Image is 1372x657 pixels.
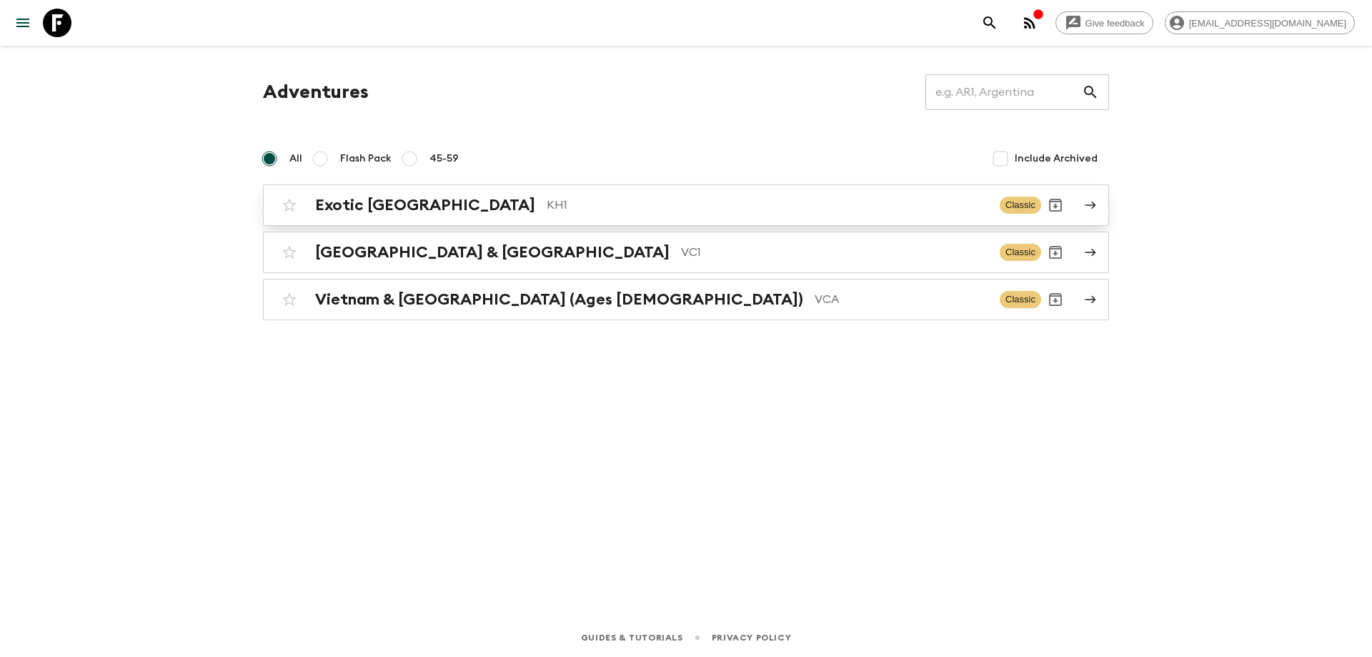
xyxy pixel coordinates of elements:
h2: [GEOGRAPHIC_DATA] & [GEOGRAPHIC_DATA] [315,243,670,262]
span: [EMAIL_ADDRESS][DOMAIN_NAME] [1181,18,1354,29]
span: Give feedback [1078,18,1153,29]
span: Include Archived [1015,152,1098,166]
button: menu [9,9,37,37]
a: Privacy Policy [712,630,791,646]
a: Give feedback [1055,11,1153,34]
button: search adventures [975,9,1004,37]
span: Classic [1000,244,1041,261]
button: Archive [1041,191,1070,219]
span: Flash Pack [340,152,392,166]
button: Archive [1041,238,1070,267]
a: Vietnam & [GEOGRAPHIC_DATA] (Ages [DEMOGRAPHIC_DATA])VCAClassicArchive [263,279,1109,320]
h1: Adventures [263,78,369,107]
span: 45-59 [429,152,459,166]
p: KH1 [547,197,988,214]
button: Archive [1041,285,1070,314]
span: Classic [1000,291,1041,308]
p: VC1 [681,244,988,261]
a: Guides & Tutorials [581,630,683,646]
h2: Vietnam & [GEOGRAPHIC_DATA] (Ages [DEMOGRAPHIC_DATA]) [315,290,803,309]
a: Exotic [GEOGRAPHIC_DATA]KH1ClassicArchive [263,184,1109,226]
span: All [289,152,302,166]
input: e.g. AR1, Argentina [925,72,1082,112]
a: [GEOGRAPHIC_DATA] & [GEOGRAPHIC_DATA]VC1ClassicArchive [263,232,1109,273]
p: VCA [815,291,988,308]
div: [EMAIL_ADDRESS][DOMAIN_NAME] [1165,11,1355,34]
span: Classic [1000,197,1041,214]
h2: Exotic [GEOGRAPHIC_DATA] [315,196,535,214]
